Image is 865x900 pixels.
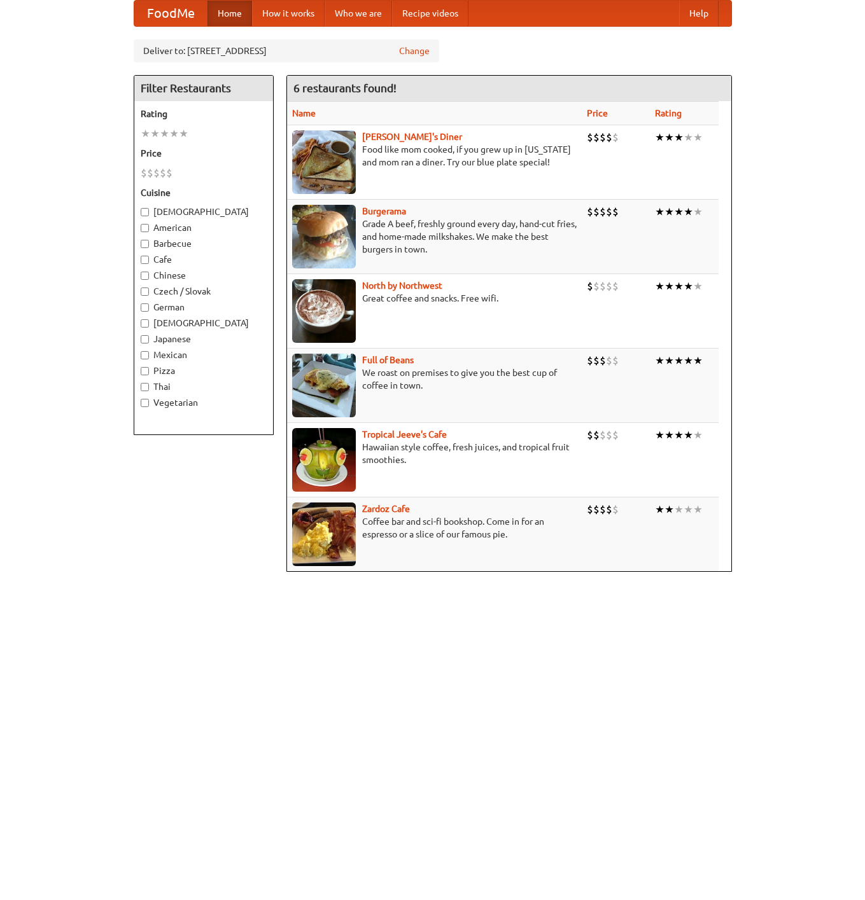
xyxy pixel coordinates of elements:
[134,76,273,101] h4: Filter Restaurants
[655,205,665,219] li: ★
[141,269,267,282] label: Chinese
[166,166,172,180] li: $
[684,130,693,144] li: ★
[600,279,606,293] li: $
[141,333,267,345] label: Japanese
[693,130,703,144] li: ★
[593,428,600,442] li: $
[141,127,150,141] li: ★
[141,256,149,264] input: Cafe
[612,354,619,368] li: $
[141,319,149,328] input: [DEMOGRAPHIC_DATA]
[141,349,267,361] label: Mexican
[587,428,593,442] li: $
[292,218,577,256] p: Grade A beef, freshly ground every day, hand-cut fries, and home-made milkshakes. We make the bes...
[606,205,612,219] li: $
[606,130,612,144] li: $
[665,279,674,293] li: ★
[160,166,166,180] li: $
[292,354,356,417] img: beans.jpg
[674,502,684,516] li: ★
[606,502,612,516] li: $
[362,355,414,365] a: Full of Beans
[141,221,267,234] label: American
[693,279,703,293] li: ★
[141,317,267,329] label: [DEMOGRAPHIC_DATA]
[655,279,665,293] li: ★
[141,399,149,407] input: Vegetarian
[587,130,593,144] li: $
[593,205,600,219] li: $
[292,515,577,541] p: Coffee bar and sci-fi bookshop. Come in for an espresso or a slice of our famous pie.
[141,224,149,232] input: American
[160,127,169,141] li: ★
[141,396,267,409] label: Vegetarian
[665,130,674,144] li: ★
[674,428,684,442] li: ★
[612,502,619,516] li: $
[362,280,442,291] a: North by Northwest
[141,240,149,248] input: Barbecue
[141,186,267,199] h5: Cuisine
[292,108,316,118] a: Name
[292,205,356,268] img: burgerama.jpg
[141,351,149,359] input: Mexican
[153,166,160,180] li: $
[362,132,462,142] a: [PERSON_NAME]'s Diner
[593,354,600,368] li: $
[684,205,693,219] li: ★
[674,205,684,219] li: ★
[141,367,149,375] input: Pizza
[587,354,593,368] li: $
[141,335,149,343] input: Japanese
[179,127,188,141] li: ★
[665,428,674,442] li: ★
[134,39,439,62] div: Deliver to: [STREET_ADDRESS]
[141,364,267,377] label: Pizza
[600,502,606,516] li: $
[606,279,612,293] li: $
[600,428,606,442] li: $
[684,502,693,516] li: ★
[141,301,267,314] label: German
[593,279,600,293] li: $
[141,166,147,180] li: $
[606,428,612,442] li: $
[141,107,267,120] h5: Rating
[684,279,693,293] li: ★
[665,354,674,368] li: ★
[600,130,606,144] li: $
[292,428,356,492] img: jeeves.jpg
[665,205,674,219] li: ★
[399,45,430,57] a: Change
[292,292,577,305] p: Great coffee and snacks. Free wifi.
[292,143,577,169] p: Food like mom cooked, if you grew up in [US_STATE] and mom ran a diner. Try our blue plate special!
[141,272,149,280] input: Chinese
[693,428,703,442] li: ★
[292,502,356,566] img: zardoz.jpg
[587,205,593,219] li: $
[612,205,619,219] li: $
[292,366,577,392] p: We roast on premises to give you the best cup of coffee in town.
[150,127,160,141] li: ★
[655,130,665,144] li: ★
[674,354,684,368] li: ★
[141,253,267,266] label: Cafe
[141,147,267,160] h5: Price
[169,127,179,141] li: ★
[684,354,693,368] li: ★
[141,285,267,298] label: Czech / Slovak
[612,130,619,144] li: $
[362,429,447,440] a: Tropical Jeeve's Cafe
[606,354,612,368] li: $
[587,502,593,516] li: $
[362,504,410,514] a: Zardoz Cafe
[655,108,682,118] a: Rating
[362,206,406,216] b: Burgerama
[674,130,684,144] li: ★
